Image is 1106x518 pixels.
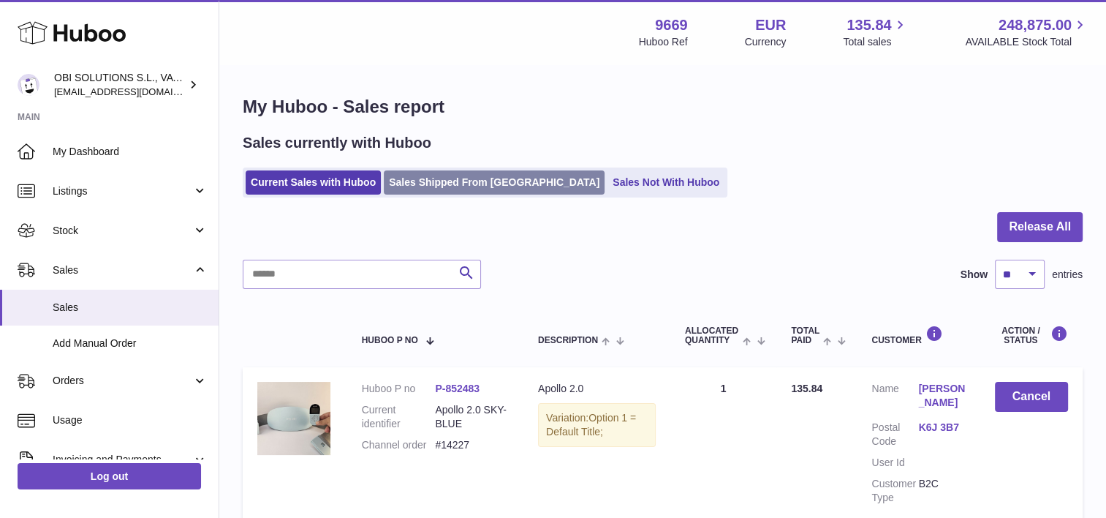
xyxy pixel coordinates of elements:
[53,145,208,159] span: My Dashboard
[995,382,1068,412] button: Cancel
[871,477,918,505] dt: Customer Type
[871,456,918,470] dt: User Id
[362,382,436,396] dt: Huboo P no
[53,184,192,198] span: Listings
[538,336,598,345] span: Description
[843,35,908,49] span: Total sales
[435,403,509,431] dd: Apollo 2.0 SKY-BLUE
[362,403,436,431] dt: Current identifier
[435,383,480,394] a: P-852483
[685,326,739,345] span: ALLOCATED Quantity
[53,413,208,427] span: Usage
[53,453,192,467] span: Invoicing and Payments
[995,326,1068,345] div: Action / Status
[871,421,918,448] dt: Postal Code
[54,86,215,97] span: [EMAIL_ADDRESS][DOMAIN_NAME]
[755,15,786,35] strong: EUR
[53,301,208,315] span: Sales
[243,95,1083,119] h1: My Huboo - Sales report
[999,15,1072,35] span: 248,875.00
[918,477,965,505] dd: B2C
[18,463,201,489] a: Log out
[53,374,192,388] span: Orders
[997,212,1083,242] button: Release All
[435,438,509,452] dd: #14227
[791,383,822,394] span: 135.84
[243,133,431,153] h2: Sales currently with Huboo
[918,382,965,410] a: [PERSON_NAME]
[961,268,988,282] label: Show
[846,15,891,35] span: 135.84
[965,35,1088,49] span: AVAILABLE Stock Total
[745,35,787,49] div: Currency
[18,74,39,96] img: internalAdmin-9669@internal.huboo.com
[546,412,636,438] span: Option 1 = Default Title;
[538,382,656,396] div: Apollo 2.0
[607,170,724,195] a: Sales Not With Huboo
[965,15,1088,49] a: 248,875.00 AVAILABLE Stock Total
[246,170,381,195] a: Current Sales with Huboo
[53,224,192,238] span: Stock
[538,403,656,447] div: Variation:
[384,170,605,195] a: Sales Shipped From [GEOGRAPHIC_DATA]
[362,438,436,452] dt: Channel order
[1052,268,1083,282] span: entries
[918,421,965,435] a: K6J 3B7
[843,15,908,49] a: 135.84 Total sales
[53,337,208,350] span: Add Manual Order
[53,263,192,277] span: Sales
[257,382,330,455] img: 96691697548169.jpg
[639,35,688,49] div: Huboo Ref
[54,71,186,99] div: OBI SOLUTIONS S.L., VAT: B70911078
[871,382,918,413] dt: Name
[791,326,819,345] span: Total paid
[362,336,418,345] span: Huboo P no
[655,15,688,35] strong: 9669
[871,326,965,345] div: Customer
